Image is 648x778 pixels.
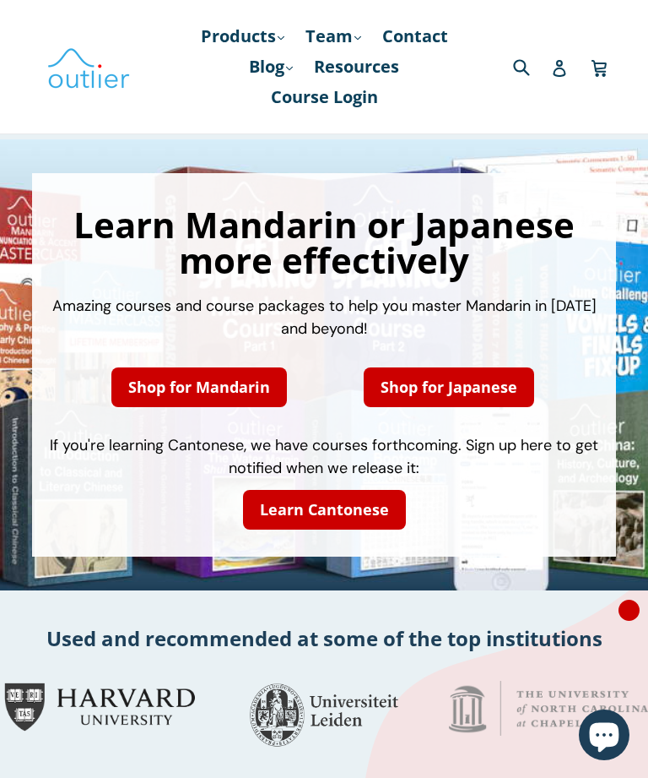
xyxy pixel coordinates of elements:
[509,49,555,84] input: Search
[192,21,293,52] a: Products
[305,52,408,82] a: Resources
[111,367,287,407] a: Shop for Mandarin
[364,367,534,407] a: Shop for Japanese
[46,42,131,91] img: Outlier Linguistics
[262,82,386,112] a: Course Login
[240,52,301,82] a: Blog
[49,207,598,278] h1: Learn Mandarin or Japanese more effectively
[297,21,370,52] a: Team
[374,21,456,52] a: Contact
[52,296,597,339] span: Amazing courses and course packages to help you master Mandarin in [DATE] and beyond!
[243,490,406,530] a: Learn Cantonese
[574,710,634,764] inbox-online-store-chat: Shopify online store chat
[50,435,598,478] span: If you're learning Cantonese, we have courses forthcoming. Sign up here to get notified when we r...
